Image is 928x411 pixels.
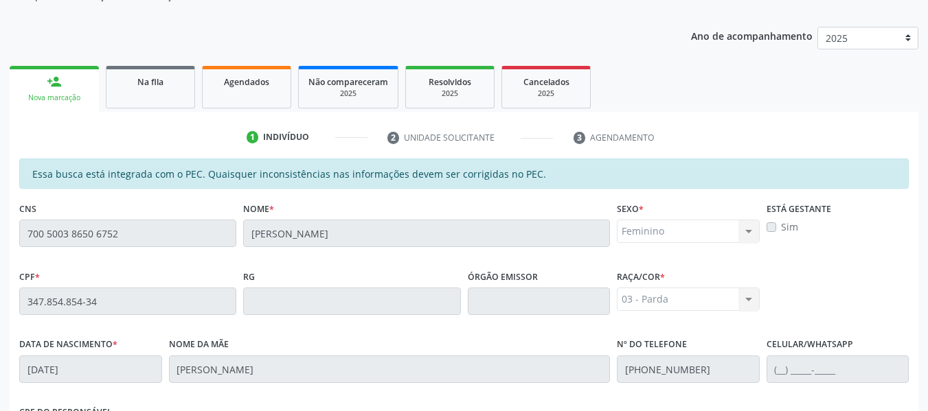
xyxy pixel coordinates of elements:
[243,198,274,220] label: Nome
[19,334,117,355] label: Data de nascimento
[247,131,259,143] div: 1
[617,334,687,355] label: Nº do Telefone
[767,355,909,383] input: (__) _____-_____
[19,93,89,103] div: Nova marcação
[19,198,36,220] label: CNS
[691,27,813,44] p: Ano de acompanhamento
[617,355,760,383] input: (__) _____-_____
[224,76,269,88] span: Agendados
[767,334,853,355] label: Celular/WhatsApp
[263,131,309,143] div: Indivíduo
[137,76,163,88] span: Na fila
[19,158,909,189] div: Essa busca está integrada com o PEC. Quaisquer inconsistências nas informações devem ser corrigid...
[617,266,665,287] label: Raça/cor
[429,76,471,88] span: Resolvidos
[523,76,569,88] span: Cancelados
[243,266,255,287] label: RG
[19,355,162,383] input: __/__/____
[512,89,580,99] div: 2025
[19,266,40,287] label: CPF
[47,74,62,89] div: person_add
[308,89,388,99] div: 2025
[767,198,831,220] label: Está gestante
[416,89,484,99] div: 2025
[308,76,388,88] span: Não compareceram
[781,220,798,234] label: Sim
[617,198,644,220] label: Sexo
[468,266,538,287] label: Órgão emissor
[169,334,229,355] label: Nome da mãe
